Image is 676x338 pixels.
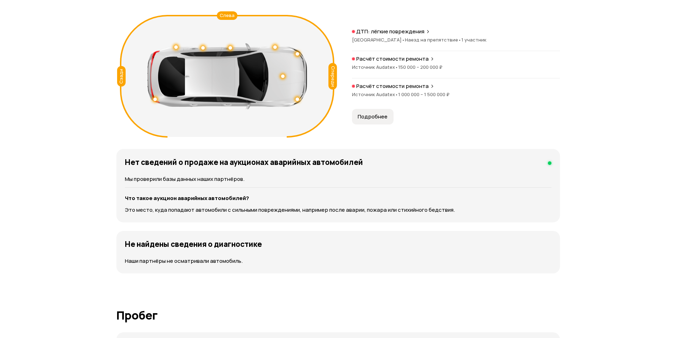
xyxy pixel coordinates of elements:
[116,309,560,322] h1: Пробег
[395,64,398,70] span: •
[395,91,398,98] span: •
[461,37,487,43] span: 1 участник
[358,113,388,120] span: Подробнее
[405,37,461,43] span: Наезд на препятствие
[125,257,551,265] p: Наши партнёры не осматривали автомобиль.
[125,175,551,183] p: Мы проверили базы данных наших партнёров.
[125,206,551,214] p: Это место, куда попадают автомобили с сильными повреждениями, например после аварии, пожара или с...
[117,66,126,87] div: Сзади
[356,55,429,62] p: Расчёт стоимости ремонта
[352,91,398,98] span: Источник Audatex
[328,63,337,89] div: Спереди
[352,109,394,124] button: Подробнее
[398,91,450,98] span: 1 000 000 – 1 500 000 ₽
[352,37,405,43] span: [GEOGRAPHIC_DATA]
[402,37,405,43] span: •
[352,64,398,70] span: Источник Audatex
[125,157,363,167] h4: Нет сведений о продаже на аукционах аварийных автомобилей
[356,28,424,35] p: ДТП: лёгкие повреждения
[125,194,249,202] strong: Что такое аукцион аварийных автомобилей?
[125,239,262,249] h4: Не найдены сведения о диагностике
[217,11,237,20] div: Слева
[458,37,461,43] span: •
[398,64,443,70] span: 150 000 – 200 000 ₽
[356,83,429,90] p: Расчёт стоимости ремонта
